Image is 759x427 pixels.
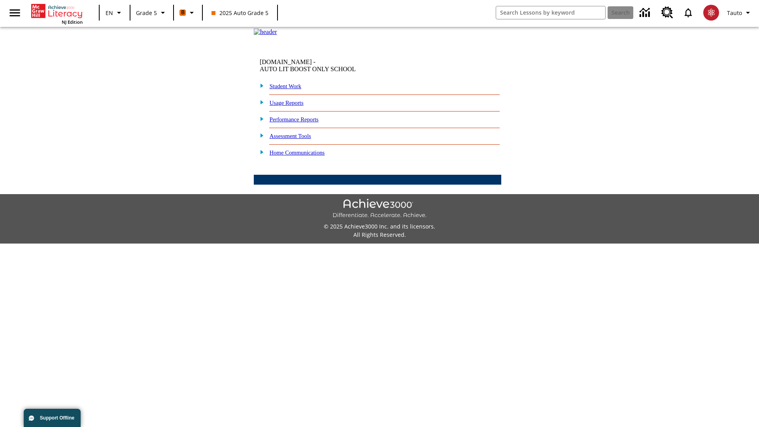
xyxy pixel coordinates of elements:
img: avatar image [703,5,719,21]
img: plus.gif [256,115,264,122]
a: Usage Reports [270,100,304,106]
div: Home [31,2,83,25]
input: search field [496,6,605,19]
a: Student Work [270,83,301,89]
span: EN [106,9,113,17]
a: Assessment Tools [270,133,311,139]
button: Language: EN, Select a language [102,6,127,20]
span: Tauto [727,9,742,17]
span: Support Offline [40,415,74,421]
button: Select a new avatar [699,2,724,23]
span: Grade 5 [136,9,157,17]
a: Notifications [678,2,699,23]
span: NJ Edition [62,19,83,25]
a: Data Center [635,2,657,24]
span: B [181,8,185,17]
img: plus.gif [256,148,264,155]
button: Grade: Grade 5, Select a grade [133,6,171,20]
img: header [254,28,277,36]
a: Home Communications [270,149,325,156]
a: Resource Center, Will open in new tab [657,2,678,23]
button: Profile/Settings [724,6,756,20]
button: Boost Class color is orange. Change class color [176,6,200,20]
a: Performance Reports [270,116,319,123]
img: Achieve3000 Differentiate Accelerate Achieve [332,199,427,219]
button: Support Offline [24,409,81,427]
nobr: AUTO LIT BOOST ONLY SCHOOL [260,66,356,72]
span: 2025 Auto Grade 5 [211,9,268,17]
img: plus.gif [256,98,264,106]
button: Open side menu [3,1,26,25]
img: plus.gif [256,132,264,139]
td: [DOMAIN_NAME] - [260,59,405,73]
img: plus.gif [256,82,264,89]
